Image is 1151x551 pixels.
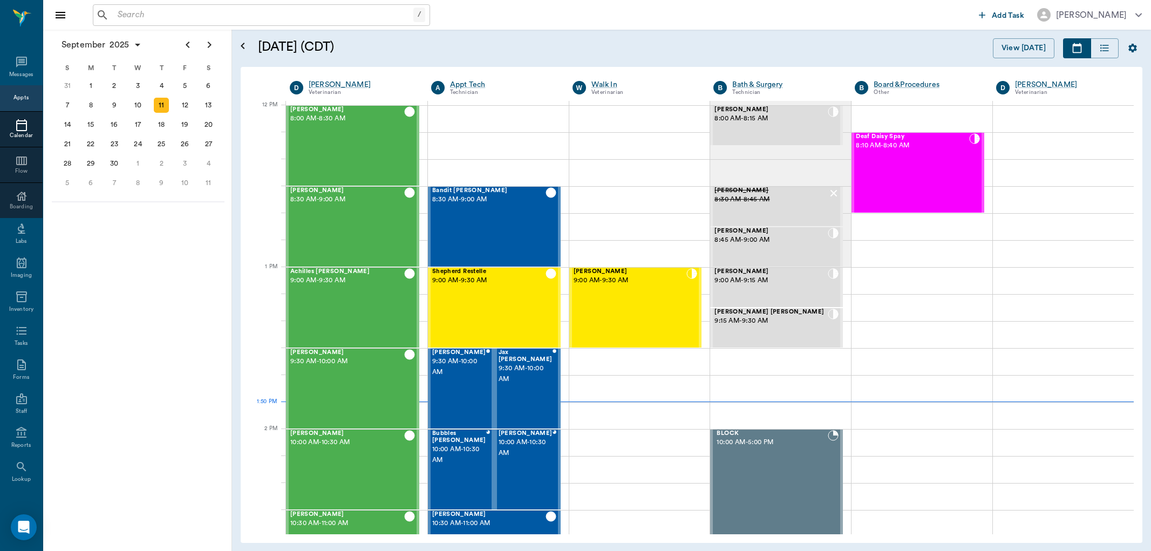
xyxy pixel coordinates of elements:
[591,88,698,97] div: Veterinarian
[574,275,687,286] span: 9:00 AM - 9:30 AM
[569,267,702,348] div: CHECKED_IN, 9:00 AM - 9:30 AM
[107,156,122,171] div: Tuesday, September 30, 2025
[83,98,98,113] div: Monday, September 8, 2025
[113,8,413,23] input: Search
[710,105,843,146] div: CHECKED_IN, 8:00 AM - 8:15 AM
[428,348,494,429] div: CHECKED_OUT, 9:30 AM - 10:00 AM
[714,316,828,326] span: 9:15 AM - 9:30 AM
[177,34,199,56] button: Previous page
[499,363,553,385] span: 9:30 AM - 10:00 AM
[11,271,32,280] div: Imaging
[499,437,553,459] span: 10:00 AM - 10:30 AM
[201,156,216,171] div: Saturday, October 4, 2025
[710,267,843,308] div: CHECKED_IN, 9:00 AM - 9:15 AM
[126,60,150,76] div: W
[11,441,31,450] div: Reports
[309,79,415,90] a: [PERSON_NAME]
[1029,5,1150,25] button: [PERSON_NAME]
[993,38,1054,58] button: View [DATE]
[732,79,839,90] a: Bath & Surgery
[499,349,553,363] span: Jax [PERSON_NAME]
[60,175,75,191] div: Sunday, October 5, 2025
[149,60,173,76] div: T
[107,175,122,191] div: Tuesday, October 7, 2025
[154,137,169,152] div: Thursday, September 25, 2025
[574,268,687,275] span: [PERSON_NAME]
[178,98,193,113] div: Friday, September 12, 2025
[290,518,404,529] span: 10:30 AM - 11:00 AM
[714,194,828,205] span: 8:30 AM - 8:45 AM
[154,117,169,132] div: Thursday, September 18, 2025
[432,275,546,286] span: 9:00 AM - 9:30 AM
[154,98,169,113] div: Today, Thursday, September 11, 2025
[13,94,29,102] div: Appts
[103,60,126,76] div: T
[201,78,216,93] div: Saturday, September 6, 2025
[713,81,727,94] div: B
[258,38,541,56] h5: [DATE] (CDT)
[107,78,122,93] div: Tuesday, September 2, 2025
[107,98,122,113] div: Tuesday, September 9, 2025
[178,78,193,93] div: Friday, September 5, 2025
[710,227,843,267] div: CHECKED_IN, 8:45 AM - 9:00 AM
[60,98,75,113] div: Sunday, September 7, 2025
[855,81,868,94] div: B
[9,305,33,314] div: Inventory
[856,133,969,140] span: Deaf Daisy Spay
[290,356,404,367] span: 9:30 AM - 10:00 AM
[201,137,216,152] div: Saturday, September 27, 2025
[1015,79,1121,90] a: [PERSON_NAME]
[178,117,193,132] div: Friday, September 19, 2025
[717,437,828,448] span: 10:00 AM - 5:00 PM
[290,275,404,286] span: 9:00 AM - 9:30 AM
[413,8,425,22] div: /
[714,268,828,275] span: [PERSON_NAME]
[178,175,193,191] div: Friday, October 10, 2025
[432,194,546,205] span: 8:30 AM - 9:00 AM
[591,79,698,90] div: Walk In
[154,175,169,191] div: Thursday, October 9, 2025
[83,156,98,171] div: Monday, September 29, 2025
[874,79,980,90] a: Board &Procedures
[494,348,561,429] div: CHECKED_OUT, 9:30 AM - 10:00 AM
[249,99,277,126] div: 12 PM
[16,407,27,416] div: Staff
[60,156,75,171] div: Sunday, September 28, 2025
[714,113,828,124] span: 8:00 AM - 8:15 AM
[290,430,404,437] span: [PERSON_NAME]
[450,79,556,90] div: Appt Tech
[714,106,828,113] span: [PERSON_NAME]
[286,105,419,186] div: CHECKED_OUT, 8:00 AM - 8:30 AM
[494,429,561,510] div: READY_TO_CHECKOUT, 10:00 AM - 10:30 AM
[11,514,37,540] div: Open Intercom Messenger
[178,156,193,171] div: Friday, October 3, 2025
[131,117,146,132] div: Wednesday, September 17, 2025
[154,156,169,171] div: Thursday, October 2, 2025
[199,34,220,56] button: Next page
[975,5,1029,25] button: Add Task
[50,4,71,26] button: Close drawer
[201,117,216,132] div: Saturday, September 20, 2025
[290,81,303,94] div: D
[573,81,586,94] div: W
[432,356,486,378] span: 9:30 AM - 10:00 AM
[56,34,147,56] button: September2025
[428,186,561,267] div: CHECKED_OUT, 8:30 AM - 9:00 AM
[60,78,75,93] div: Sunday, August 31, 2025
[852,132,984,213] div: CHECKED_IN, 8:10 AM - 8:40 AM
[290,268,404,275] span: Achilles [PERSON_NAME]
[286,267,419,348] div: CHECKED_OUT, 9:00 AM - 9:30 AM
[107,117,122,132] div: Tuesday, September 16, 2025
[432,187,546,194] span: Bandit [PERSON_NAME]
[432,430,486,444] span: Bubbles [PERSON_NAME]
[83,137,98,152] div: Monday, September 22, 2025
[714,187,828,194] span: [PERSON_NAME]
[131,175,146,191] div: Wednesday, October 8, 2025
[107,137,122,152] div: Tuesday, September 23, 2025
[173,60,197,76] div: F
[428,429,494,510] div: READY_TO_CHECKOUT, 10:00 AM - 10:30 AM
[131,137,146,152] div: Wednesday, September 24, 2025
